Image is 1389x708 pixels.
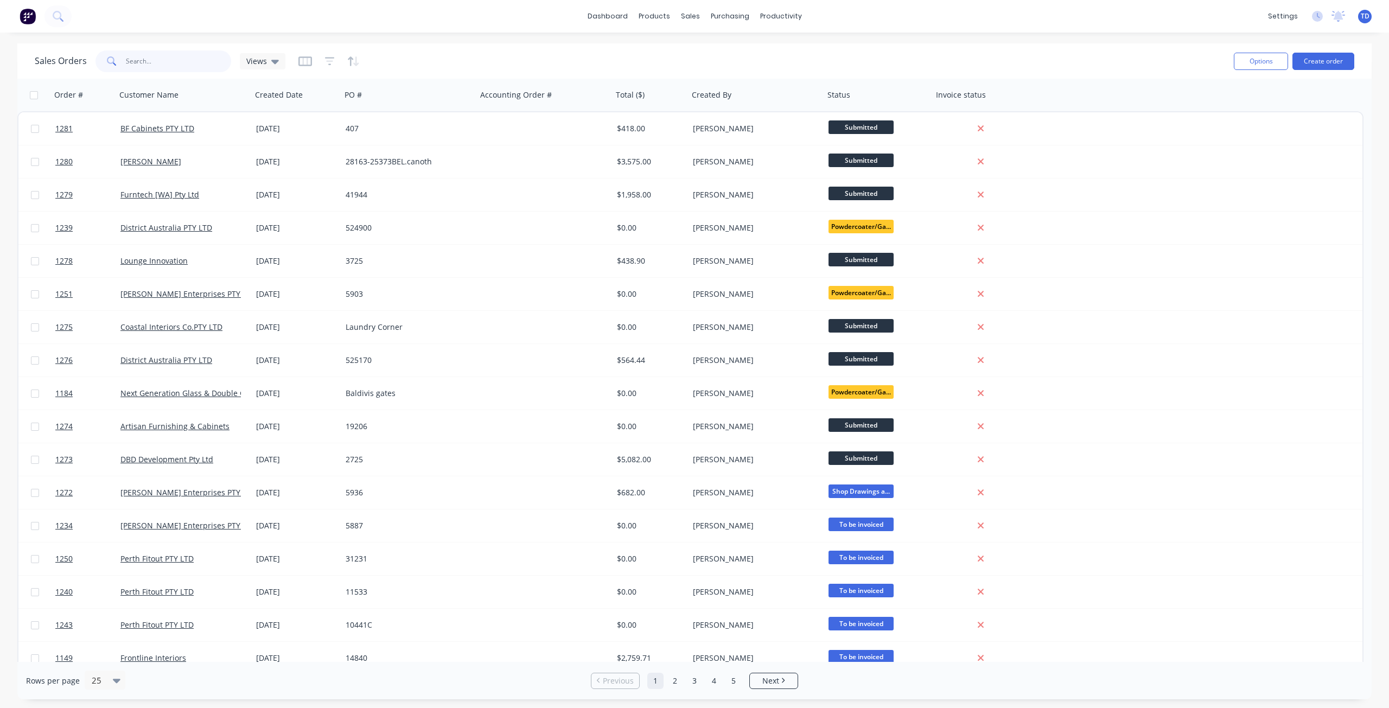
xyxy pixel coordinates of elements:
[829,484,894,498] span: Shop Drawings a...
[55,377,120,410] a: 1184
[829,418,894,432] span: Submitted
[256,322,337,333] div: [DATE]
[55,145,120,178] a: 1280
[55,222,73,233] span: 1239
[55,212,120,244] a: 1239
[755,8,807,24] div: productivity
[55,289,73,299] span: 1251
[120,454,213,464] a: DBD Development Pty Ltd
[617,322,681,333] div: $0.00
[725,673,742,689] a: Page 5
[55,256,73,266] span: 1278
[256,388,337,399] div: [DATE]
[617,520,681,531] div: $0.00
[693,123,813,134] div: [PERSON_NAME]
[829,187,894,200] span: Submitted
[582,8,633,24] a: dashboard
[617,586,681,597] div: $0.00
[346,586,466,597] div: 11533
[55,553,73,564] span: 1250
[120,156,181,167] a: [PERSON_NAME]
[617,421,681,432] div: $0.00
[829,253,894,266] span: Submitted
[617,189,681,200] div: $1,958.00
[633,8,676,24] div: products
[55,245,120,277] a: 1278
[346,520,466,531] div: 5887
[1263,8,1303,24] div: settings
[55,576,120,608] a: 1240
[617,123,681,134] div: $418.00
[617,620,681,630] div: $0.00
[693,156,813,167] div: [PERSON_NAME]
[120,355,212,365] a: District Australia PTY LTD
[346,388,466,399] div: Baldivis gates
[120,388,267,398] a: Next Generation Glass & Double Glazing
[693,586,813,597] div: [PERSON_NAME]
[346,620,466,630] div: 10441C
[829,385,894,399] span: Powdercoater/Ga...
[256,289,337,299] div: [DATE]
[346,653,466,664] div: 14840
[827,90,850,100] div: Status
[693,222,813,233] div: [PERSON_NAME]
[55,123,73,134] span: 1281
[693,355,813,366] div: [PERSON_NAME]
[35,56,87,66] h1: Sales Orders
[587,673,802,689] ul: Pagination
[120,487,256,497] a: [PERSON_NAME] Enterprises PTY LTD
[120,620,194,630] a: Perth Fitout PTY LTD
[829,617,894,630] span: To be invoiced
[55,112,120,145] a: 1281
[256,620,337,630] div: [DATE]
[693,289,813,299] div: [PERSON_NAME]
[54,90,83,100] div: Order #
[55,586,73,597] span: 1240
[55,487,73,498] span: 1272
[256,553,337,564] div: [DATE]
[120,653,186,663] a: Frontline Interiors
[55,344,120,377] a: 1276
[55,476,120,509] a: 1272
[20,8,36,24] img: Factory
[256,586,337,597] div: [DATE]
[705,8,755,24] div: purchasing
[256,487,337,498] div: [DATE]
[617,653,681,664] div: $2,759.71
[256,520,337,531] div: [DATE]
[829,650,894,664] span: To be invoiced
[829,154,894,167] span: Submitted
[120,123,194,133] a: BF Cabinets PTY LTD
[603,675,634,686] span: Previous
[55,520,73,531] span: 1234
[617,256,681,266] div: $438.90
[120,421,230,431] a: Artisan Furnishing & Cabinets
[346,222,466,233] div: 524900
[829,451,894,465] span: Submitted
[693,454,813,465] div: [PERSON_NAME]
[256,653,337,664] div: [DATE]
[762,675,779,686] span: Next
[256,355,337,366] div: [DATE]
[693,487,813,498] div: [PERSON_NAME]
[829,584,894,597] span: To be invoiced
[617,454,681,465] div: $5,082.00
[346,189,466,200] div: 41944
[692,90,731,100] div: Created By
[1361,11,1369,21] span: TD
[693,421,813,432] div: [PERSON_NAME]
[120,189,199,200] a: Furntech [WA] Pty Ltd
[346,421,466,432] div: 19206
[120,586,194,597] a: Perth Fitout PTY LTD
[126,50,232,72] input: Search...
[256,222,337,233] div: [DATE]
[120,289,256,299] a: [PERSON_NAME] Enterprises PTY LTD
[346,355,466,366] div: 525170
[346,156,466,167] div: 28163-25373BEL.canoth
[55,178,120,211] a: 1279
[829,352,894,366] span: Submitted
[346,123,466,134] div: 407
[693,256,813,266] div: [PERSON_NAME]
[617,222,681,233] div: $0.00
[591,675,639,686] a: Previous page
